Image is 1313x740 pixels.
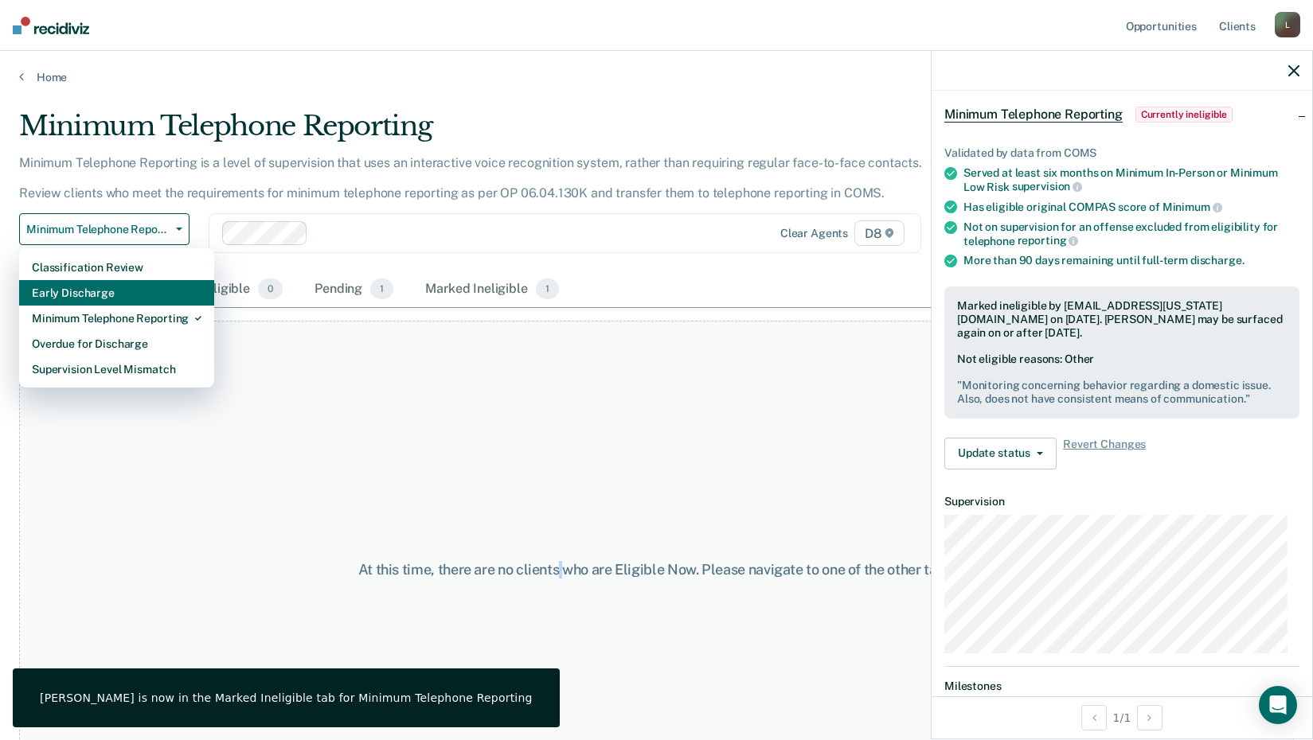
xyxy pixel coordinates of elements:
div: Clear agents [780,227,848,240]
pre: " Monitoring concerning behavior regarding a domestic issue. Also, does not have consistent means... [957,379,1287,406]
div: Supervision Level Mismatch [32,356,201,382]
span: D8 [854,220,905,246]
div: Not eligible reasons: Other [957,352,1287,405]
span: supervision [1012,180,1082,193]
div: Marked ineligible by [EMAIL_ADDRESS][US_STATE][DOMAIN_NAME] on [DATE]. [PERSON_NAME] may be surfa... [957,299,1287,339]
div: Minimum Telephone ReportingCurrently ineligible [932,89,1312,140]
span: Minimum [1163,201,1222,213]
p: Minimum Telephone Reporting is a level of supervision that uses an interactive voice recognition ... [19,155,922,201]
div: 1 / 1 [932,696,1312,738]
div: [PERSON_NAME] is now in the Marked Ineligible tab for Minimum Telephone Reporting [40,691,533,705]
div: L [1275,12,1300,37]
img: Recidiviz [13,17,89,34]
div: Overdue for Discharge [32,331,201,356]
dt: Supervision [944,495,1299,508]
button: Update status [944,438,1057,469]
div: Almost Eligible [158,272,286,307]
div: Classification Review [32,255,201,280]
span: Currently ineligible [1135,107,1233,123]
span: Minimum Telephone Reporting [26,223,170,236]
div: Validated by data from COMS [944,146,1299,160]
div: Pending [311,272,397,307]
div: Open Intercom Messenger [1259,686,1297,724]
span: Revert Changes [1063,438,1146,469]
div: Has eligible original COMPAS score of [963,200,1299,214]
a: Home [19,70,1294,84]
div: Not on supervision for an offense excluded from eligibility for telephone [963,220,1299,247]
span: 1 [536,278,559,299]
div: Marked Ineligible [422,272,562,307]
span: Minimum Telephone Reporting [944,107,1123,123]
div: Served at least six months on Minimum In-Person or Minimum Low Risk [963,166,1299,193]
div: At this time, there are no clients who are Eligible Now. Please navigate to one of the other tabs. [338,561,975,578]
div: Minimum Telephone Reporting [19,110,1004,155]
span: discharge. [1190,254,1245,267]
div: Early Discharge [32,280,201,306]
button: Next Opportunity [1137,705,1163,730]
span: 0 [258,278,283,299]
button: Previous Opportunity [1081,705,1107,730]
dt: Milestones [944,680,1299,693]
span: 1 [370,278,393,299]
div: More than 90 days remaining until full-term [963,254,1299,267]
span: reporting [1018,234,1079,247]
div: Minimum Telephone Reporting [32,306,201,331]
